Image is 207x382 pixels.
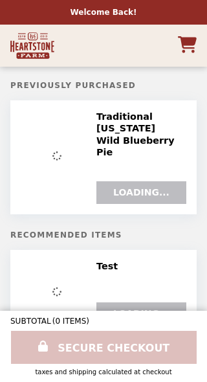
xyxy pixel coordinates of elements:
[96,260,123,272] h2: Test
[10,32,54,59] img: Brand Logo
[70,8,136,17] p: Welcome Back!
[52,317,89,326] span: ( 0 ITEMS )
[96,111,186,159] h2: Traditional [US_STATE] Wild Blueberry Pie
[10,368,197,376] div: Taxes and Shipping calculated at checkout
[10,317,52,326] span: SUBTOTAL
[10,81,197,90] h5: Previously Purchased
[10,230,197,240] h5: Recommended Items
